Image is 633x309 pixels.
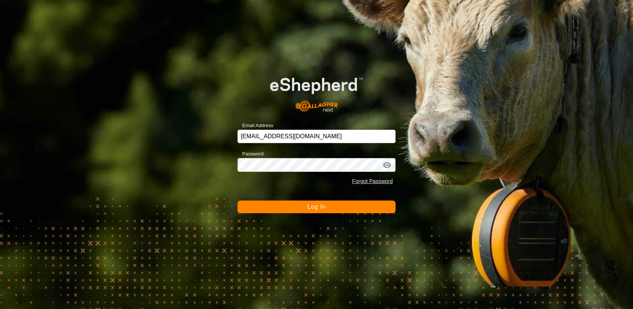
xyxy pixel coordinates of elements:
a: Forgot Password [352,178,393,184]
img: E-shepherd Logo [253,64,380,119]
button: Log In [237,201,396,213]
label: Email Address [237,122,273,129]
input: Email Address [237,130,396,143]
span: Log In [307,204,325,210]
label: Password [237,150,264,158]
